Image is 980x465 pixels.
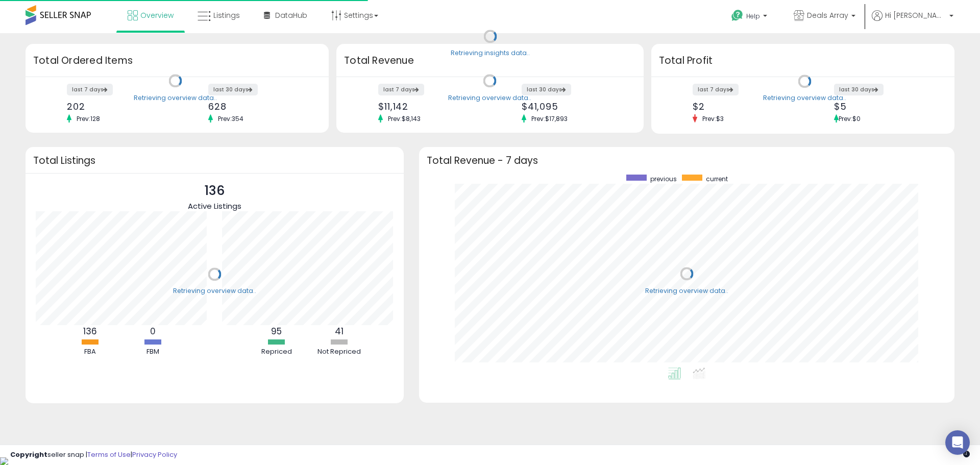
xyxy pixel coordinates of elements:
span: Hi [PERSON_NAME] [885,10,946,20]
span: Listings [213,10,240,20]
i: Get Help [731,9,744,22]
span: Help [746,12,760,20]
span: DataHub [275,10,307,20]
div: Retrieving overview data.. [173,287,256,296]
strong: Copyright [10,450,47,459]
div: seller snap | | [10,450,177,460]
div: Retrieving overview data.. [645,286,728,296]
div: Retrieving overview data.. [763,94,846,103]
div: Retrieving overview data.. [134,93,217,103]
div: Retrieving overview data.. [448,93,531,103]
a: Hi [PERSON_NAME] [872,10,953,33]
a: Privacy Policy [132,450,177,459]
div: Open Intercom Messenger [945,430,970,455]
a: Help [723,2,777,33]
a: Terms of Use [87,450,131,459]
span: Deals Array [807,10,848,20]
span: Overview [140,10,174,20]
